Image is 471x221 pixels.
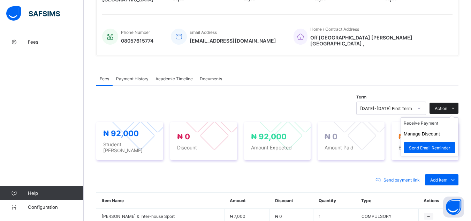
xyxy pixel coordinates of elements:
[430,177,447,183] span: Add item
[155,76,193,81] span: Academic Timeline
[190,30,217,35] span: Email Address
[28,190,83,196] span: Help
[200,76,222,81] span: Documents
[177,132,190,141] span: ₦ 0
[443,197,464,218] button: Open asap
[6,6,60,21] img: safsims
[121,38,153,44] span: 08057615774
[310,35,446,46] span: Off [GEOGRAPHIC_DATA] [PERSON_NAME][GEOGRAPHIC_DATA] ,
[325,145,378,150] span: Amount Paid
[401,128,458,139] li: dropdown-list-item-text-1
[225,193,270,209] th: Amount
[28,39,84,45] span: Fees
[360,106,413,111] div: [DATE]-[DATE] First Term
[103,129,139,138] span: ₦ 92,000
[190,38,276,44] span: [EMAIL_ADDRESS][DOMAIN_NAME]
[251,132,287,141] span: ₦ 92,000
[325,132,337,141] span: ₦ 0
[103,141,156,153] span: Student [PERSON_NAME]
[275,214,282,219] span: ₦ 0
[116,76,149,81] span: Payment History
[356,193,418,209] th: Type
[401,118,458,128] li: dropdown-list-item-text-0
[97,193,225,209] th: Item Name
[401,139,458,156] li: dropdown-list-item-text-2
[177,145,230,150] span: Discount
[102,214,219,219] span: [PERSON_NAME] & Inter-house Sport
[435,106,447,111] span: Action
[418,193,458,209] th: Actions
[409,145,450,150] span: Send Email Reminder
[121,30,150,35] span: Phone Number
[28,204,83,210] span: Configuration
[398,132,434,141] span: ₦ 92,000
[356,95,366,100] span: Term
[313,193,356,209] th: Quantity
[100,76,109,81] span: Fees
[398,145,451,150] span: Balance
[270,193,313,209] th: Discount
[230,214,245,219] span: ₦ 7,000
[404,131,440,137] button: Manage Discount
[383,177,420,183] span: Send payment link
[310,27,359,32] span: Home / Contract Address
[251,145,304,150] span: Amount Expected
